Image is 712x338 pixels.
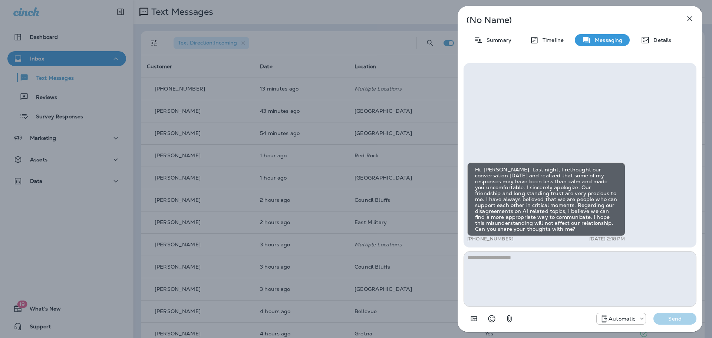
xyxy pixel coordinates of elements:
[650,37,671,43] p: Details
[483,37,511,43] p: Summary
[589,236,625,242] p: [DATE] 2:18 PM
[467,163,625,236] div: Hi, [PERSON_NAME]. Last night, I rethought our conversation [DATE] and realized that some of my r...
[467,236,514,242] p: [PHONE_NUMBER]
[609,316,635,322] p: Automatic
[539,37,564,43] p: Timeline
[591,37,622,43] p: Messaging
[467,311,481,326] button: Add in a premade template
[467,17,669,23] p: (No Name)
[484,311,499,326] button: Select an emoji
